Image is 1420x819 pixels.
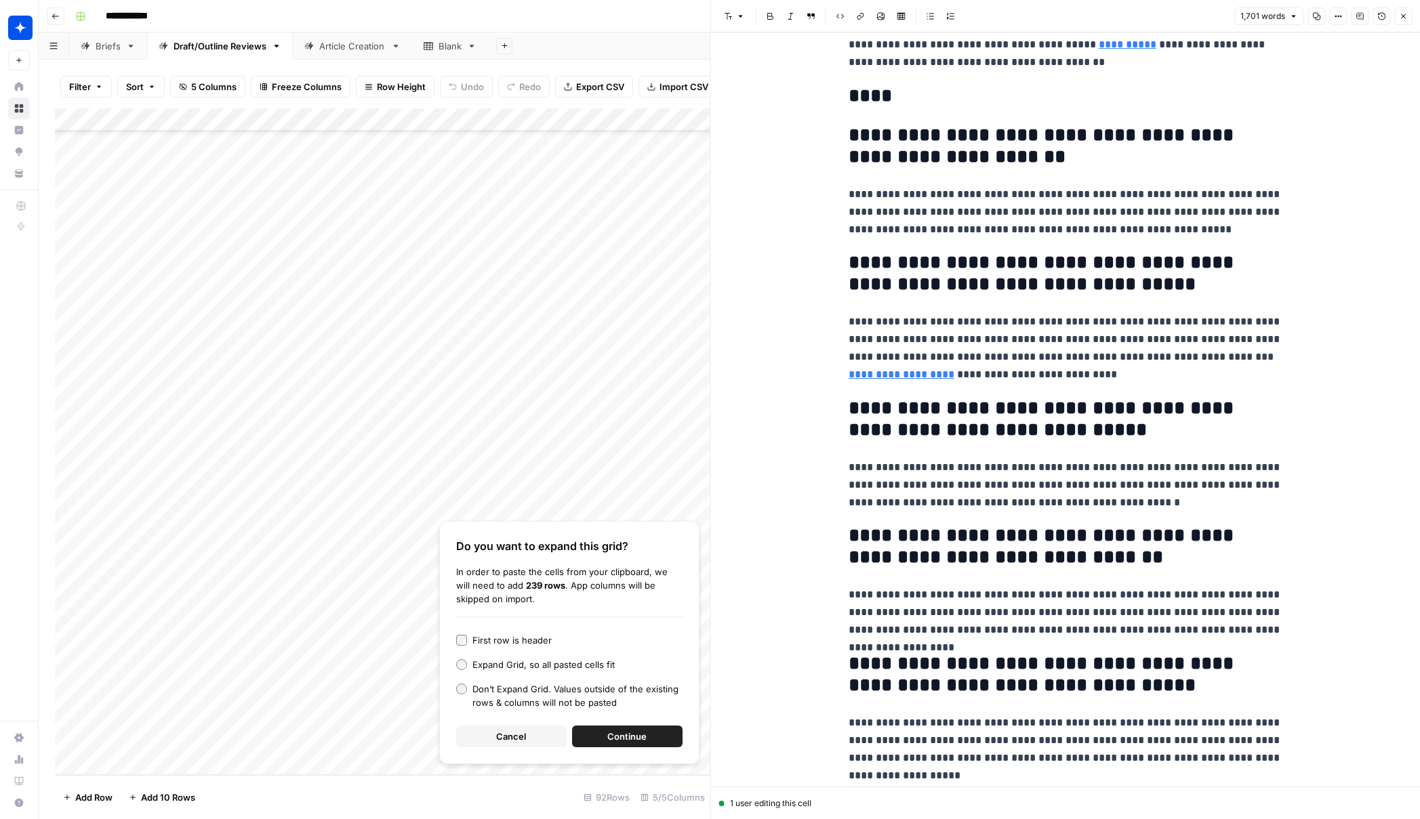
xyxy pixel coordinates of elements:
[498,76,550,98] button: Redo
[8,119,30,141] a: Insights
[607,730,647,743] span: Continue
[638,76,717,98] button: Import CSV
[576,80,624,93] span: Export CSV
[526,580,565,591] b: 239 rows
[8,749,30,770] a: Usage
[55,786,121,808] button: Add Row
[555,76,633,98] button: Export CSV
[635,786,710,808] div: 5/5 Columns
[356,76,434,98] button: Row Height
[719,797,1413,810] div: 1 user editing this cell
[440,76,493,98] button: Undo
[472,658,615,671] div: Expand Grid, so all pasted cells fit
[126,80,144,93] span: Sort
[8,141,30,163] a: Opportunities
[8,770,30,792] a: Learning Hub
[147,33,293,60] a: Draft/Outline Reviews
[456,726,567,747] button: Cancel
[319,39,386,53] div: Article Creation
[456,635,467,646] input: First row is header
[69,80,91,93] span: Filter
[572,726,683,747] button: Continue
[96,39,121,53] div: Briefs
[272,80,342,93] span: Freeze Columns
[660,80,708,93] span: Import CSV
[472,682,683,709] div: Don’t Expand Grid. Values outside of the existing rows & columns will not be pasted
[170,76,245,98] button: 5 Columns
[1240,10,1285,22] span: 1,701 words
[8,76,30,98] a: Home
[251,76,350,98] button: Freeze Columns
[60,76,112,98] button: Filter
[191,80,237,93] span: 5 Columns
[8,16,33,40] img: Wiz Logo
[519,80,541,93] span: Redo
[141,791,195,804] span: Add 10 Rows
[461,80,484,93] span: Undo
[8,11,30,45] button: Workspace: Wiz
[8,163,30,184] a: Your Data
[121,786,203,808] button: Add 10 Rows
[456,659,467,670] input: Expand Grid, so all pasted cells fit
[377,80,426,93] span: Row Height
[8,792,30,814] button: Help + Support
[69,33,147,60] a: Briefs
[472,633,552,647] div: First row is header
[578,786,635,808] div: 92 Rows
[117,76,165,98] button: Sort
[456,684,467,694] input: Don’t Expand Grid. Values outside of the existing rows & columns will not be pasted
[412,33,488,60] a: Blank
[456,565,683,606] div: In order to paste the cells from your clipboard, we will need to add . App columns will be skippe...
[1234,7,1303,25] button: 1,701 words
[496,730,526,743] span: Cancel
[439,39,462,53] div: Blank
[8,727,30,749] a: Settings
[456,538,683,554] div: Do you want to expand this grid?
[75,791,113,804] span: Add Row
[293,33,412,60] a: Article Creation
[174,39,266,53] div: Draft/Outline Reviews
[8,98,30,119] a: Browse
